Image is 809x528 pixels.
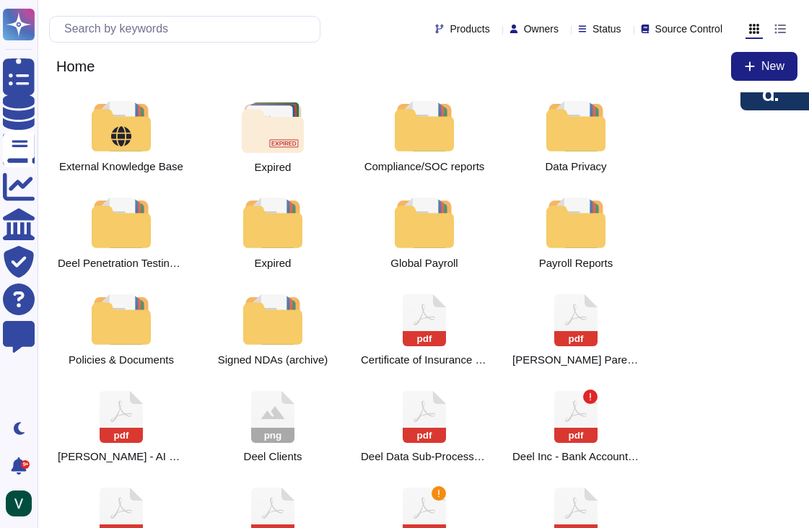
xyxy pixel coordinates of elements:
[69,353,174,366] span: Policies & Documents
[361,450,488,463] span: Deel Data Sub-Processors_LIVE.pdf
[59,160,183,173] span: External Knowledge Base
[218,353,328,366] span: Signed NDAs (archive)
[390,257,458,270] span: Global Payroll
[761,61,784,72] span: New
[512,353,639,366] span: Deel - Organization Chart .pptx.pdf
[655,24,722,34] span: Source Control
[21,460,30,469] div: 9+
[255,257,292,270] span: Expired
[58,450,185,463] span: DEEL AI - AI Governance and Compliance Documentation (4).pdf
[592,24,621,34] span: Status
[244,450,302,463] span: Deel Clients.png
[6,490,32,516] img: user
[57,17,320,42] input: Search by keywords
[3,488,42,519] button: user
[361,353,488,366] span: COI Deel Inc 2025.pdf
[49,56,102,77] span: Home
[545,160,606,173] span: Data Privacy
[242,102,303,153] img: folder
[539,257,613,270] span: Payroll Reports
[255,162,292,172] span: Expired
[512,450,639,463] span: Deel Inc - Bank Account Confirmation.pdf
[450,24,489,34] span: Products
[364,160,485,173] span: Compliance/SOC reports
[524,24,559,34] span: Owners
[731,52,797,81] button: New
[58,257,185,270] span: Deel Penetration Testing Attestation Letter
